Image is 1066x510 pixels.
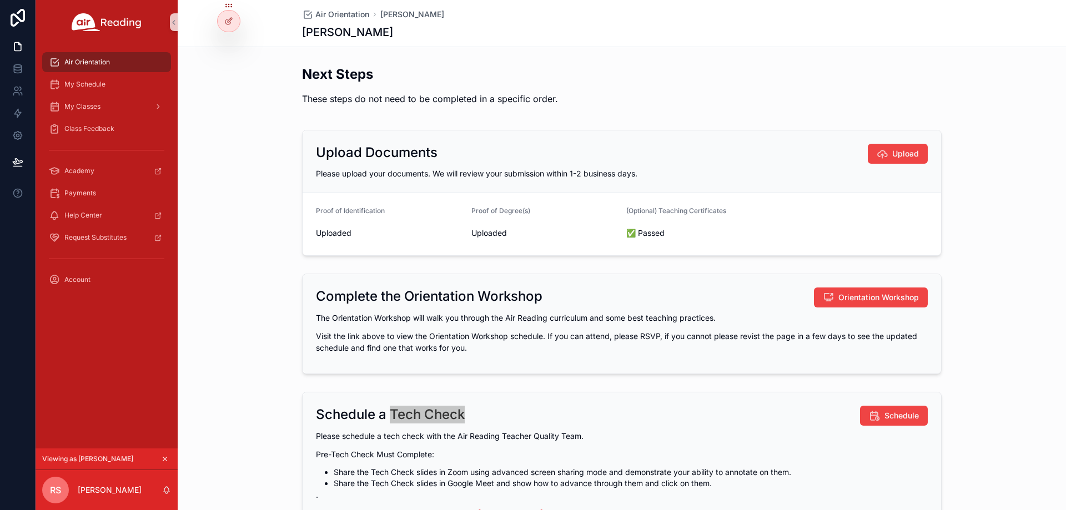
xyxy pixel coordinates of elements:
span: ✅ Passed [626,228,928,239]
p: These steps do not need to be completed in a specific order. [302,92,558,105]
a: [PERSON_NAME] [380,9,444,20]
button: Schedule [860,406,928,426]
span: Air Orientation [315,9,369,20]
p: [PERSON_NAME] [78,484,142,496]
p: Please schedule a tech check with the Air Reading Teacher Quality Team. [316,430,928,442]
li: Share the Tech Check slides in Zoom using advanced screen sharing mode and demonstrate your abili... [334,467,928,478]
h2: Schedule a Tech Check [316,406,465,423]
span: Air Orientation [64,58,110,67]
a: Help Center [42,205,171,225]
a: Account [42,270,171,290]
span: My Schedule [64,80,105,89]
a: Payments [42,183,171,203]
span: Uploaded [471,228,618,239]
span: Academy [64,166,94,175]
div: scrollable content [36,44,178,304]
span: Uploaded [316,228,462,239]
a: My Schedule [42,74,171,94]
a: My Classes [42,97,171,117]
span: RS [50,483,61,497]
span: Upload [892,148,919,159]
span: (Optional) Teaching Certificates [626,206,726,215]
button: Orientation Workshop [814,287,928,307]
a: Air Orientation [42,52,171,72]
span: Class Feedback [64,124,114,133]
span: Proof of Degree(s) [471,206,530,215]
p: . [316,489,928,501]
a: Academy [42,161,171,181]
a: Request Substitutes [42,228,171,248]
span: Payments [64,189,96,198]
p: Pre-Tech Check Must Complete: [316,448,928,460]
img: App logo [72,13,142,31]
span: Schedule [884,410,919,421]
span: My Classes [64,102,100,111]
span: Account [64,275,90,284]
span: Help Center [64,211,102,220]
h1: [PERSON_NAME] [302,24,393,40]
h2: Next Steps [302,65,558,83]
p: The Orientation Workshop will walk you through the Air Reading curriculum and some best teaching ... [316,312,928,324]
span: Please upload your documents. We will review your submission within 1-2 business days. [316,169,637,178]
h2: Upload Documents [316,144,438,161]
button: Upload [868,144,928,164]
p: Visit the link above to view the Orientation Workshop schedule. If you can attend, please RSVP, i... [316,330,928,354]
a: Class Feedback [42,119,171,139]
span: Viewing as [PERSON_NAME] [42,455,133,463]
span: Request Substitutes [64,233,127,242]
span: Orientation Workshop [838,292,919,303]
span: Proof of Identification [316,206,385,215]
a: Air Orientation [302,9,369,20]
h2: Complete the Orientation Workshop [316,287,542,305]
li: Share the Tech Check slides in Google Meet and show how to advance through them and click on them. [334,478,928,489]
